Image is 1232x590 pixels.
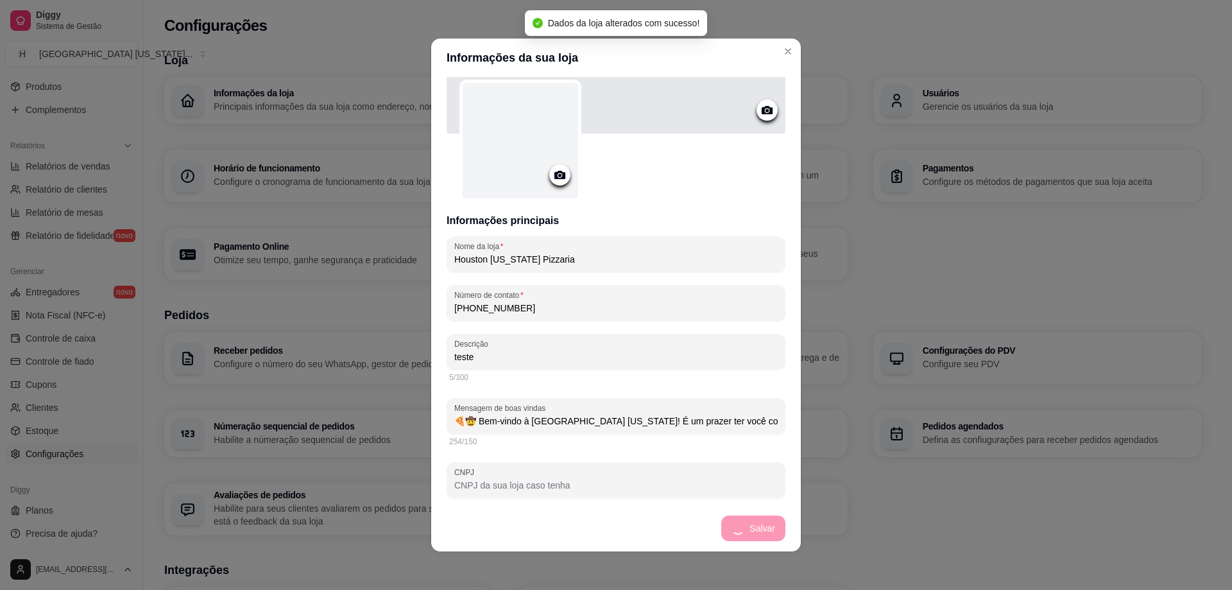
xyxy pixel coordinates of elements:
div: 5/300 [449,372,783,383]
input: Descrição [454,351,778,363]
input: Número de contato [454,302,778,315]
span: Dados da loja alterados com sucesso! [548,18,700,28]
input: Nome da loja [454,253,778,266]
label: Descrição [454,338,493,349]
div: 254/150 [449,437,783,447]
label: Mensagem de boas vindas [454,403,550,413]
h3: Informações principais [447,213,785,229]
span: check-circle [533,18,543,28]
input: Mensagem de boas vindas [454,415,778,428]
label: Nome da loja [454,241,508,252]
input: CNPJ [454,479,778,492]
header: Informações da sua loja [431,39,801,77]
label: Número de contato [454,290,527,300]
label: CNPJ [454,467,479,478]
button: Close [778,41,798,62]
